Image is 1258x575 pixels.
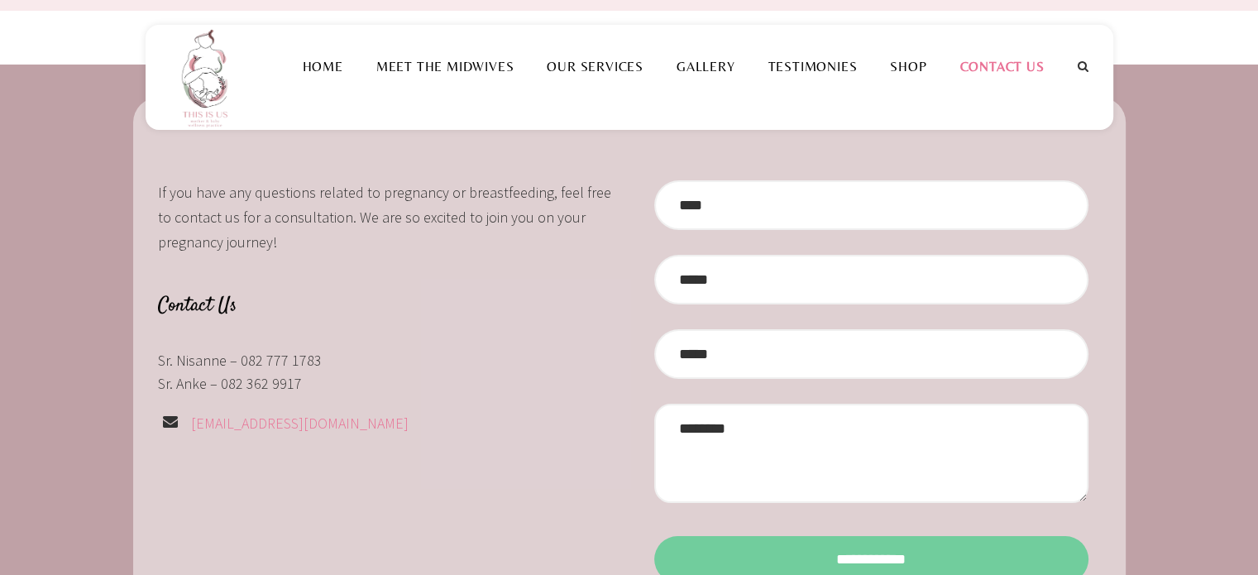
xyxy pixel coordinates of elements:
[360,59,531,74] a: Meet the Midwives
[530,59,660,74] a: Our Services
[944,59,1061,74] a: Contact Us
[285,59,359,74] a: Home
[158,292,617,320] h4: Contact Us
[158,372,617,395] p: Sr. Anke – 082 362 9917
[873,59,943,74] a: Shop
[158,349,617,395] div: Sr. Nisanne – 082 777 1783
[191,414,409,433] a: [EMAIL_ADDRESS][DOMAIN_NAME]
[751,59,873,74] a: Testimonies
[158,180,617,255] p: If you have any questions related to pregnancy or breastfeeding, feel free to contact us for a co...
[170,25,245,130] img: This is us practice
[660,59,752,74] a: Gallery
